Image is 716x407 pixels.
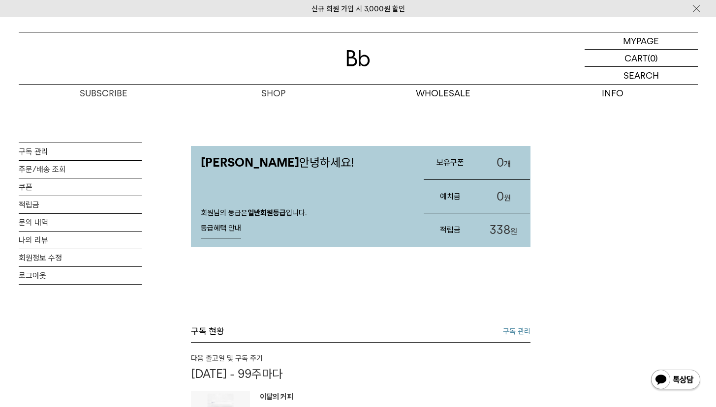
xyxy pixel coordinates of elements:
[424,183,477,209] h3: 예치금
[19,178,142,196] a: 쿠폰
[648,50,658,66] p: (0)
[191,352,530,364] h6: 다음 출고일 및 구독 주기
[191,352,530,381] a: 다음 출고일 및 구독 주기 [DATE] - 99주마다
[191,367,530,381] p: [DATE] - 99주마다
[497,155,504,170] span: 0
[477,213,530,247] a: 338원
[19,232,142,249] a: 나의 리뷰
[201,155,299,170] strong: [PERSON_NAME]
[19,143,142,160] a: 구독 관리
[624,50,648,66] p: CART
[528,85,698,102] p: INFO
[19,161,142,178] a: 주문/배송 조회
[191,146,414,179] p: 안녕하세요!
[490,223,510,237] span: 338
[19,85,188,102] a: SUBSCRIBE
[477,180,530,213] a: 0원
[623,32,659,49] p: MYPAGE
[346,50,370,66] img: 로고
[585,32,698,50] a: MYPAGE
[503,325,530,337] a: 구독 관리
[201,219,241,238] a: 등급혜택 안내
[358,85,528,102] p: WHOLESALE
[191,325,224,337] h3: 구독 현황
[19,249,142,266] a: 회원정보 수정
[585,50,698,67] a: CART (0)
[188,85,358,102] a: SHOP
[424,149,477,175] h3: 보유쿠폰
[19,214,142,231] a: 문의 내역
[650,369,701,392] img: 카카오톡 채널 1:1 채팅 버튼
[424,217,477,243] h3: 적립금
[191,199,414,247] div: 회원님의 등급은 입니다.
[477,146,530,179] a: 0개
[311,4,405,13] a: 신규 회원 가입 시 3,000원 할인
[497,189,504,203] span: 0
[623,67,659,84] p: SEARCH
[19,196,142,213] a: 적립금
[260,391,360,406] p: 이달의 커피
[19,267,142,284] a: 로그아웃
[248,208,286,217] strong: 일반회원등급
